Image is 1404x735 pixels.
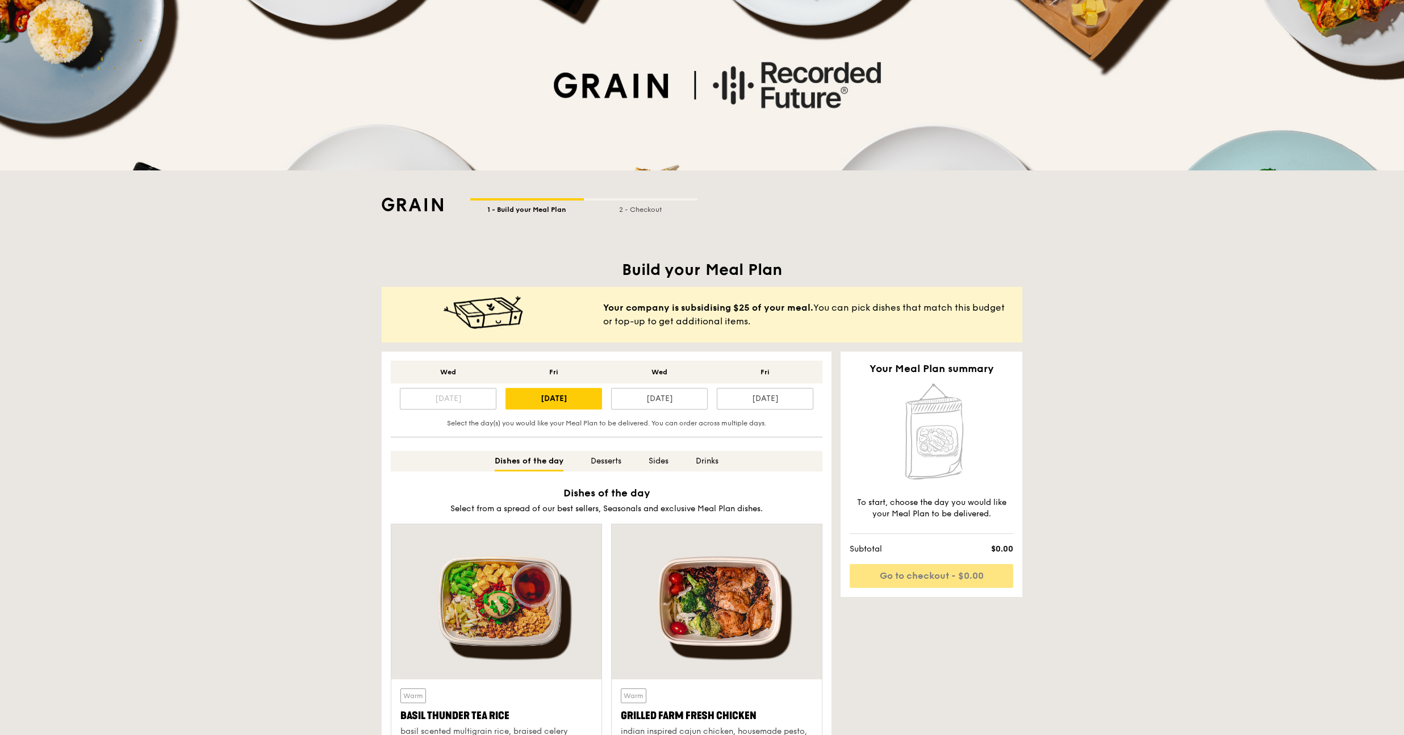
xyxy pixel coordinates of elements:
[603,302,813,313] b: Your company is subsidising $25 of your meal.
[400,367,496,377] div: Wed
[391,485,822,501] h2: Dishes of the day
[696,451,718,471] div: Drinks
[470,201,584,214] div: 1 - Build your Meal Plan
[400,688,426,703] div: Warm
[400,708,592,724] div: Basil Thunder Tea Rice
[505,367,602,377] div: Fri
[382,198,443,211] img: Grain
[948,544,1013,555] span: $0.00
[850,544,948,555] span: Subtotal
[391,503,822,515] div: Select from a spread of our best sellers, Seasonals and exclusive Meal Plan dishes.
[621,708,813,724] div: Grilled Farm Fresh Chicken
[382,260,1022,280] h1: Build your Meal Plan
[611,367,708,377] div: Wed
[898,381,965,483] img: Home delivery
[395,419,818,428] div: Select the day(s) you would like your Meal Plan to be delivered. You can order across multiple days.
[603,301,1013,328] span: You can pick dishes that match this budget or top-up to get additional items.
[495,451,563,471] div: Dishes of the day
[850,497,1013,520] div: To start, choose the day you would like your Meal Plan to be delivered.
[591,451,621,471] div: Desserts
[649,451,668,471] div: Sides
[444,296,523,330] img: meal-happy@2x.c9d3c595.png
[584,201,697,214] div: 2 - Checkout
[717,367,813,377] div: Fri
[621,688,646,703] div: Warm
[850,361,1013,377] h2: Your Meal Plan summary
[850,564,1013,588] a: Go to checkout - $0.00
